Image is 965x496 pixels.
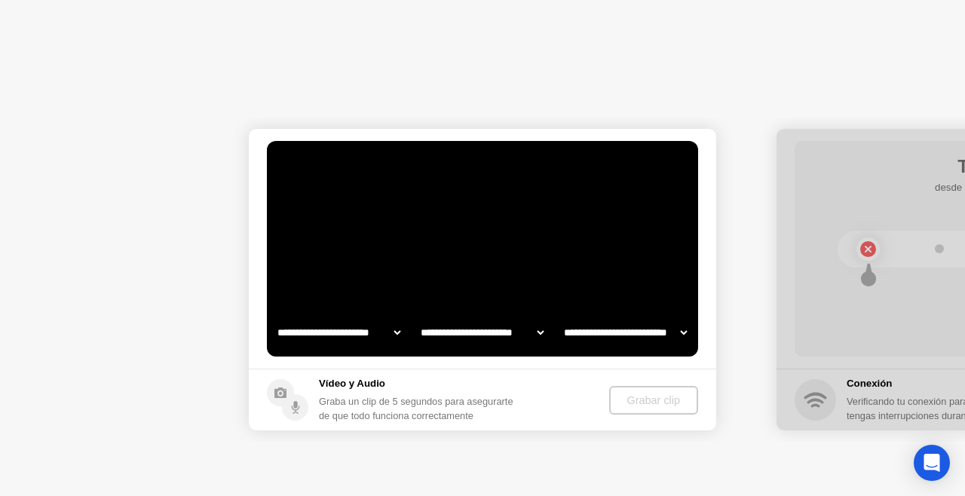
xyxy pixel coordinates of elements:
[615,394,692,406] div: Grabar clip
[319,394,520,423] div: Graba un clip de 5 segundos para asegurarte de que todo funciona correctamente
[561,317,690,348] select: Available microphones
[319,376,520,391] h5: Vídeo y Audio
[274,317,403,348] select: Available cameras
[418,317,547,348] select: Available speakers
[914,445,950,481] div: Open Intercom Messenger
[609,386,698,415] button: Grabar clip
